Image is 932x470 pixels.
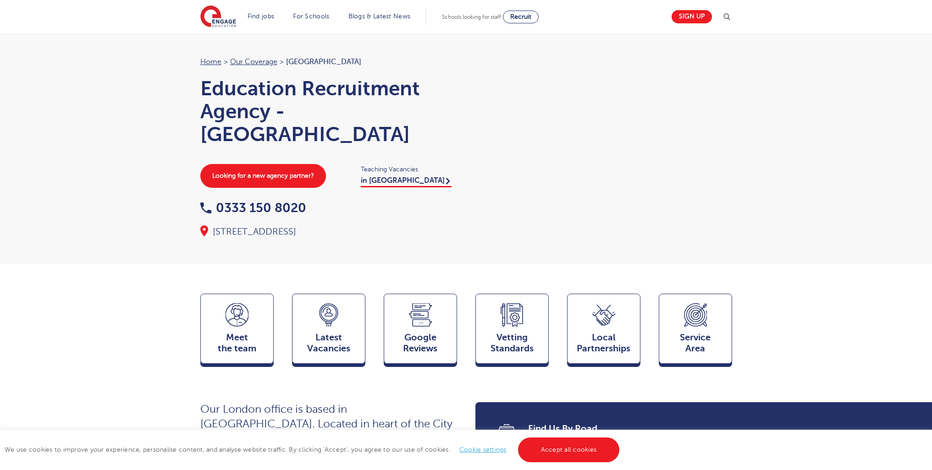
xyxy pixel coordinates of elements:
a: Blogs & Latest News [348,13,411,20]
a: 0333 150 8020 [200,201,306,215]
a: Cookie settings [459,446,507,453]
span: Find Us By Road [528,422,719,435]
span: > [280,58,284,66]
h1: Education Recruitment Agency - [GEOGRAPHIC_DATA] [200,77,457,146]
img: Engage Education [200,5,236,28]
a: GoogleReviews [384,294,457,368]
div: [STREET_ADDRESS] [200,225,457,238]
span: [GEOGRAPHIC_DATA] [286,58,361,66]
span: Google Reviews [389,332,452,354]
span: Latest Vacancies [297,332,360,354]
span: Service Area [664,332,727,354]
a: ServiceArea [659,294,732,368]
span: Vetting Standards [480,332,544,354]
span: Recruit [510,13,531,20]
a: Local Partnerships [567,294,640,368]
span: Meet the team [205,332,269,354]
a: LatestVacancies [292,294,365,368]
a: Sign up [672,10,712,23]
a: VettingStandards [475,294,549,368]
a: Our coverage [230,58,277,66]
span: We use cookies to improve your experience, personalise content, and analyse website traffic. By c... [5,446,622,453]
nav: breadcrumb [200,56,457,68]
span: Local Partnerships [572,332,635,354]
a: Accept all cookies [518,437,620,462]
span: Schools looking for staff [442,14,501,20]
span: > [224,58,228,66]
span: Teaching Vacancies [361,164,457,175]
a: For Schools [293,13,329,20]
a: Home [200,58,221,66]
a: in [GEOGRAPHIC_DATA] [361,176,452,187]
a: Find jobs [248,13,275,20]
a: Meetthe team [200,294,274,368]
a: Recruit [503,11,539,23]
a: Looking for a new agency partner? [200,164,326,188]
